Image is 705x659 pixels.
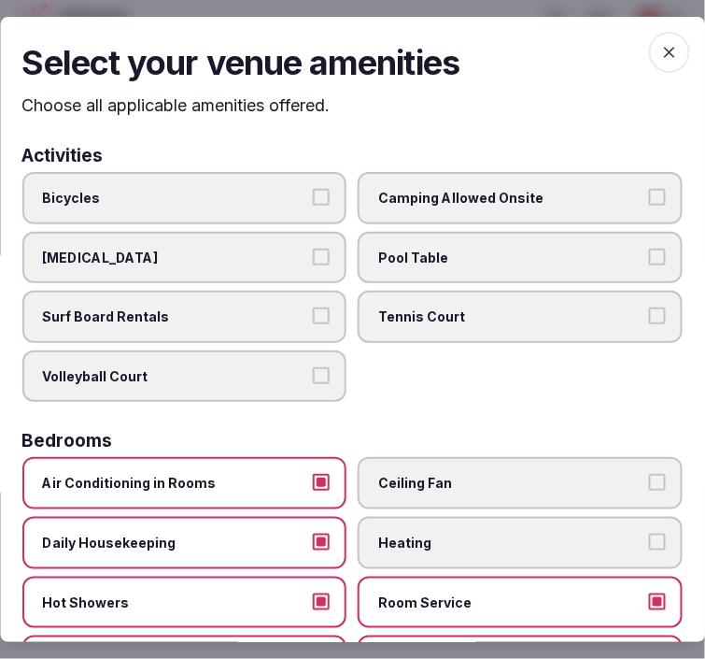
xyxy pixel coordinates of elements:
[379,534,644,552] span: Heating
[314,534,331,551] button: Daily Housekeeping
[22,147,104,165] h3: Activities
[314,249,331,265] button: [MEDICAL_DATA]
[379,249,644,267] span: Pool Table
[43,249,308,267] span: [MEDICAL_DATA]
[43,308,308,326] span: Surf Board Rentals
[43,367,308,386] span: Volleyball Court
[43,594,308,612] span: Hot Showers
[379,189,644,208] span: Camping Allowed Onsite
[314,367,331,384] button: Volleyball Court
[22,433,113,451] h3: Bedrooms
[43,534,308,552] span: Daily Housekeeping
[43,189,308,208] span: Bicycles
[314,594,331,610] button: Hot Showers
[649,594,666,610] button: Room Service
[649,189,666,206] button: Camping Allowed Onsite
[379,594,644,612] span: Room Service
[379,308,644,326] span: Tennis Court
[649,475,666,492] button: Ceiling Fan
[43,475,308,494] span: Air Conditioning in Rooms
[314,308,331,324] button: Surf Board Rentals
[22,93,683,117] p: Choose all applicable amenities offered.
[649,308,666,324] button: Tennis Court
[379,475,644,494] span: Ceiling Fan
[649,249,666,265] button: Pool Table
[649,534,666,551] button: Heating
[314,475,331,492] button: Air Conditioning in Rooms
[22,39,683,86] h2: Select your venue amenities
[314,189,331,206] button: Bicycles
